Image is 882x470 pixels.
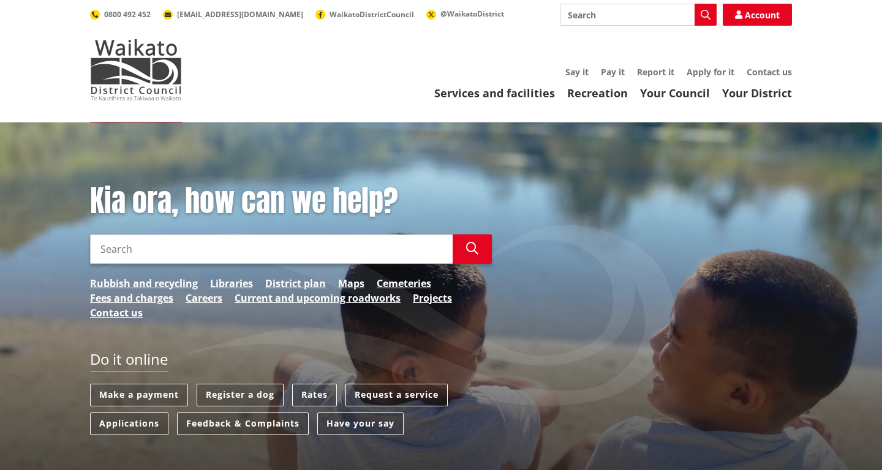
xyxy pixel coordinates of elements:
[90,234,453,264] input: Search input
[104,9,151,20] span: 0800 492 452
[177,9,303,20] span: [EMAIL_ADDRESS][DOMAIN_NAME]
[637,66,674,78] a: Report it
[163,9,303,20] a: [EMAIL_ADDRESS][DOMAIN_NAME]
[640,86,710,100] a: Your Council
[413,291,452,305] a: Projects
[235,291,401,305] a: Current and upcoming roadworks
[434,86,555,100] a: Services and facilities
[826,419,870,463] iframe: Messenger Launcher
[90,39,182,100] img: Waikato District Council - Te Kaunihera aa Takiwaa o Waikato
[90,351,168,372] h2: Do it online
[722,86,792,100] a: Your District
[90,305,143,320] a: Contact us
[377,276,431,291] a: Cemeteries
[330,9,414,20] span: WaikatoDistrictCouncil
[565,66,589,78] a: Say it
[265,276,326,291] a: District plan
[197,384,284,406] a: Register a dog
[90,184,492,219] h1: Kia ora, how can we help?
[90,291,173,305] a: Fees and charges
[601,66,625,78] a: Pay it
[90,412,168,435] a: Applications
[186,291,222,305] a: Careers
[90,384,188,406] a: Make a payment
[210,276,253,291] a: Libraries
[90,9,151,20] a: 0800 492 452
[567,86,628,100] a: Recreation
[317,412,404,435] a: Have your say
[687,66,734,78] a: Apply for it
[747,66,792,78] a: Contact us
[90,276,198,291] a: Rubbish and recycling
[560,4,717,26] input: Search input
[177,412,309,435] a: Feedback & Complaints
[723,4,792,26] a: Account
[426,9,504,19] a: @WaikatoDistrict
[345,384,448,406] a: Request a service
[315,9,414,20] a: WaikatoDistrictCouncil
[440,9,504,19] span: @WaikatoDistrict
[292,384,337,406] a: Rates
[338,276,364,291] a: Maps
